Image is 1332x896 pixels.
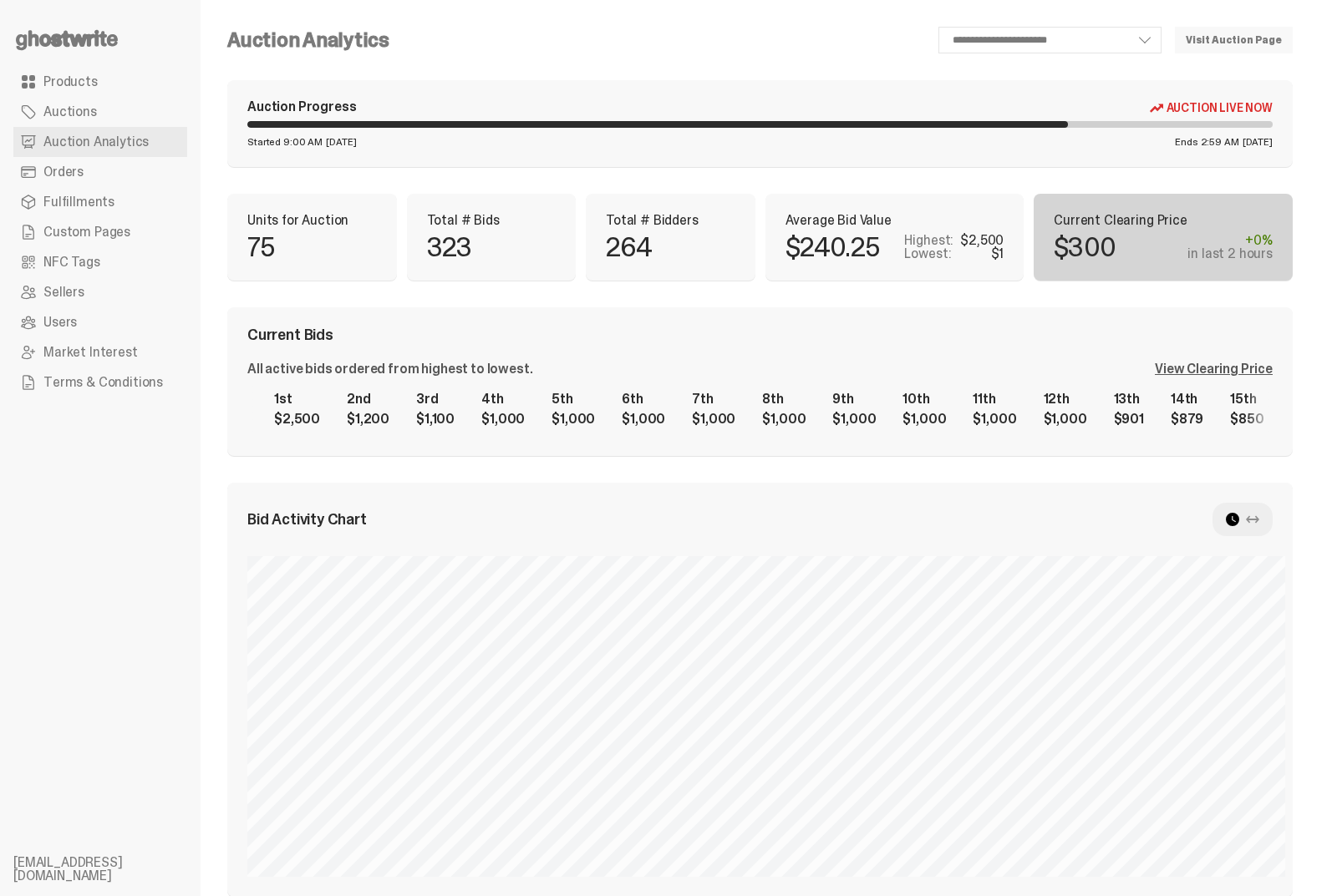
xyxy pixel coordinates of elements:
div: 13th [1114,392,1144,406]
p: $240.25 [785,234,879,261]
h4: Auction Analytics [227,30,389,50]
span: Users [43,316,77,329]
div: 3rd [416,392,455,406]
div: Auction Progress [247,100,356,114]
div: $901 [1114,413,1144,426]
span: Bid Activity Chart [247,512,367,527]
span: Ends 2:59 AM [1175,137,1239,147]
p: 75 [247,234,274,261]
div: $1,000 [692,413,735,426]
a: Auction Analytics [13,127,187,157]
p: Current Clearing Price [1054,214,1273,227]
div: $2,500 [960,234,1004,247]
p: Average Bid Value [785,214,1004,227]
div: $1,000 [622,413,665,426]
div: $879 [1171,413,1203,426]
div: 1st [274,392,320,406]
div: 4th [481,392,525,406]
span: Market Interest [43,346,138,359]
a: Market Interest [13,337,187,367]
p: Highest: [904,234,953,247]
div: 8th [762,392,806,406]
p: Total # Bids [427,214,557,227]
p: 323 [427,234,472,261]
a: Products [13,67,187,97]
div: 14th [1171,392,1203,406]
div: 2nd [347,392,389,406]
div: $1,000 [902,413,946,426]
p: Lowest: [904,247,951,261]
div: $1,100 [416,413,455,426]
span: Auction Analytics [43,135,149,149]
span: Auctions [43,105,97,119]
div: $1,000 [552,413,595,426]
div: 7th [692,392,735,406]
span: Auction Live Now [1167,101,1273,114]
a: Sellers [13,277,187,307]
div: 6th [622,392,665,406]
p: Total # Bidders [606,214,735,227]
span: NFC Tags [43,256,100,269]
p: 264 [606,234,653,261]
span: Products [43,75,98,89]
span: Sellers [43,286,84,299]
div: $1,000 [832,413,876,426]
div: +0% [1187,234,1273,247]
a: Visit Auction Page [1175,27,1293,53]
div: $1,000 [762,413,806,426]
span: Started 9:00 AM [247,137,323,147]
div: $1,000 [481,413,525,426]
span: [DATE] [1243,137,1273,147]
span: Terms & Conditions [43,376,163,389]
div: $850 [1230,413,1263,426]
a: NFC Tags [13,247,187,277]
a: Fulfillments [13,187,187,217]
div: in last 2 hours [1187,247,1273,261]
span: Orders [43,165,84,179]
a: Orders [13,157,187,187]
div: $2,500 [274,413,320,426]
a: Users [13,307,187,337]
span: Custom Pages [43,225,130,239]
a: Terms & Conditions [13,367,187,397]
div: 15th [1230,392,1263,406]
div: 12th [1044,392,1087,406]
div: 11th [973,392,1016,406]
li: [EMAIL_ADDRESS][DOMAIN_NAME] [13,856,214,883]
span: Fulfillments [43,195,114,209]
div: View Clearing Price [1155,362,1273,376]
p: $300 [1054,234,1116,261]
p: Units for Auction [247,214,377,227]
span: Current Bids [247,327,333,342]
div: 10th [902,392,946,406]
a: Auctions [13,97,187,127]
div: All active bids ordered from highest to lowest. [247,362,532,376]
div: $1,000 [973,413,1016,426]
div: 5th [552,392,595,406]
div: $1,000 [1044,413,1087,426]
span: [DATE] [326,137,356,147]
a: Custom Pages [13,217,187,247]
div: $1 [991,247,1004,261]
div: $1,200 [347,413,389,426]
div: 9th [832,392,876,406]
